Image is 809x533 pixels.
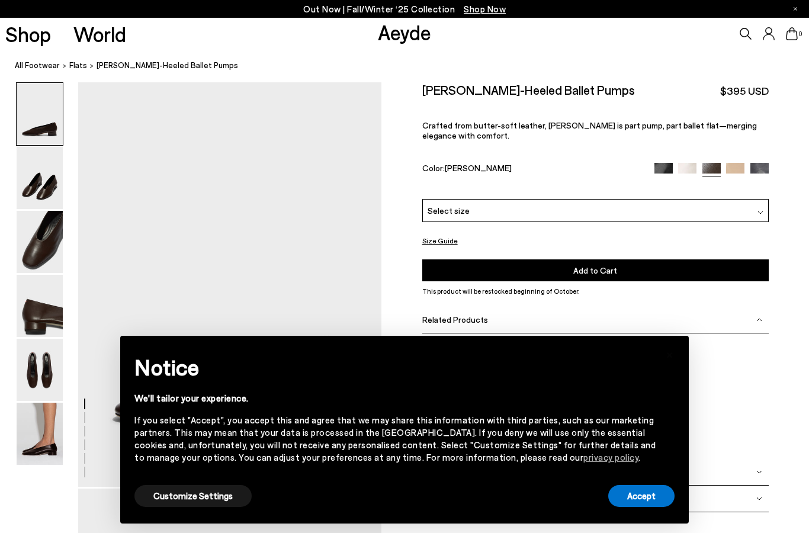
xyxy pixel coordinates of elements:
[134,392,656,404] div: We'll tailor your experience.
[656,339,684,368] button: Close this notice
[97,59,238,72] span: [PERSON_NAME]-Heeled Ballet Pumps
[17,339,63,401] img: Delia Low-Heeled Ballet Pumps - Image 5
[73,24,126,44] a: World
[666,345,674,362] span: ×
[786,27,798,40] a: 0
[608,485,675,507] button: Accept
[422,259,769,281] button: Add to Cart
[17,83,63,145] img: Delia Low-Heeled Ballet Pumps - Image 1
[422,163,644,176] div: Color:
[5,24,51,44] a: Shop
[17,211,63,273] img: Delia Low-Heeled Ballet Pumps - Image 3
[378,20,431,44] a: Aeyde
[445,163,512,173] span: [PERSON_NAME]
[573,265,617,275] span: Add to Cart
[134,414,656,464] div: If you select "Accept", you accept this and agree that we may share this information with third p...
[422,82,635,97] h2: [PERSON_NAME]-Heeled Ballet Pumps
[69,60,87,70] span: flats
[17,403,63,465] img: Delia Low-Heeled Ballet Pumps - Image 6
[17,147,63,209] img: Delia Low-Heeled Ballet Pumps - Image 2
[17,275,63,337] img: Delia Low-Heeled Ballet Pumps - Image 4
[303,2,506,17] p: Out Now | Fall/Winter ‘25 Collection
[428,204,470,217] span: Select size
[756,317,762,323] img: svg%3E
[15,50,809,82] nav: breadcrumb
[69,59,87,72] a: flats
[422,314,488,325] span: Related Products
[583,452,638,463] a: privacy policy
[464,4,506,14] span: Navigate to /collections/new-in
[756,496,762,502] img: svg%3E
[798,31,804,37] span: 0
[422,233,458,248] button: Size Guide
[134,352,656,383] h2: Notice
[422,121,757,141] span: Crafted from butter-soft leather, [PERSON_NAME] is part pump, part ballet flat—merging elegance w...
[134,485,252,507] button: Customize Settings
[757,210,763,216] img: svg%3E
[756,470,762,476] img: svg%3E
[720,84,769,98] span: $395 USD
[15,59,60,72] a: All Footwear
[422,286,769,297] p: This product will be restocked beginning of October.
